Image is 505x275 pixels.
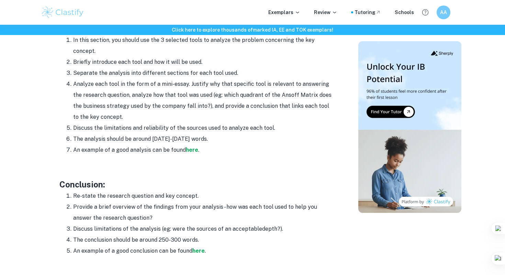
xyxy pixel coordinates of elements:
p: Review [314,9,337,16]
p: Exemplars [268,9,300,16]
button: Help and Feedback [419,7,431,18]
a: here [192,248,205,254]
li: Briefly introduce each tool and how it will be used. [73,57,334,68]
a: Schools [395,9,414,16]
h3: Conclusion: [59,178,334,191]
span: depth?). [262,226,283,232]
span: The conclusion should be around 250-300 words. [73,237,199,243]
a: here [186,147,198,153]
li: Discuss limitations of the analysis (eg: were the sources of an acceptable [73,224,334,234]
li: Provide a brief overview of the findings from your analysis - how was each tool used to help you ... [73,202,334,224]
a: Tutoring [355,9,381,16]
img: Clastify logo [41,5,85,19]
li: Discuss the limitations and reliability of the sources used to analyze each tool. [73,123,334,134]
h6: Click here to explore thousands of marked IA, EE and TOK exemplars ! [1,26,504,34]
button: AA [437,5,450,19]
span: . [205,248,206,254]
li: Re-state the research question and key concept. [73,191,334,202]
li: The analysis should be around [DATE]-[DATE] words. [73,134,334,145]
h6: AA [440,9,448,16]
img: Thumbnail [358,41,461,213]
li: In this section, you should use the 3 selected tools to analyze the problem concerning the key co... [73,35,334,57]
li: An example of a good analysis can be found . [73,145,334,156]
span: An example of a good conclusion can be found [73,248,192,254]
li: Analyze each tool in the form of a mini-essay. Justify why that specific tool is relevant to answ... [73,79,334,123]
li: Separate the analysis into different sections for each tool used. [73,68,334,79]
